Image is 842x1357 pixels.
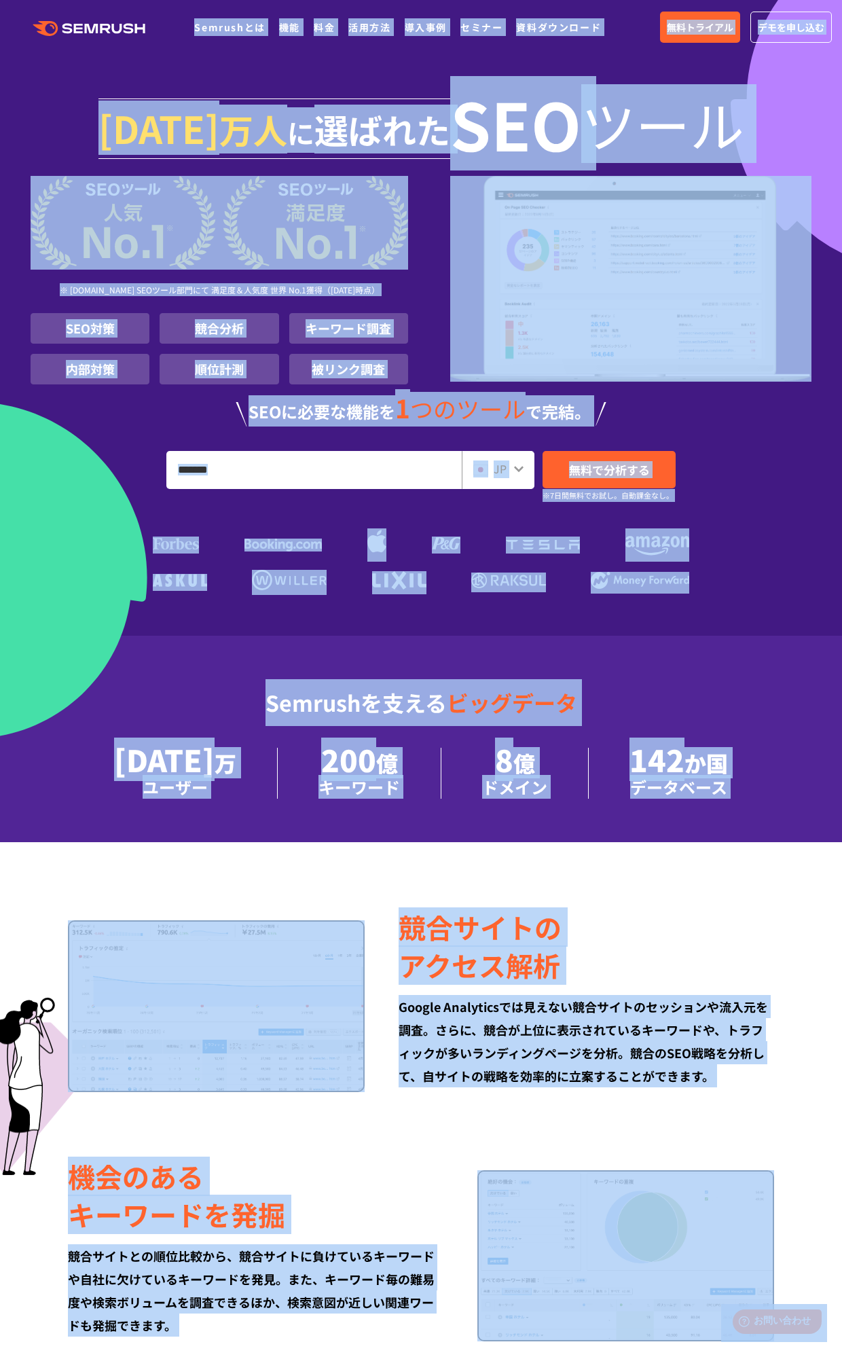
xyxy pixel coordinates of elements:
li: 142 [589,748,769,799]
small: ※7日間無料でお試し。自動課金なし。 [543,489,674,502]
input: URL、キーワードを入力してください [167,452,461,488]
a: 機能 [279,20,300,34]
span: 無料トライアル [667,20,733,35]
span: ビッグデータ [447,687,577,718]
div: 競合サイトとの順位比較から、競合サイトに負けているキーワードや自社に欠けているキーワードを発見。また、キーワード毎の難易度や検索ボリュームを調査できるほか、検索意図が近しい関連ワードも発掘できます。 [68,1244,443,1337]
span: デモを申し込む [758,20,824,35]
span: 億 [513,747,535,778]
div: SEOに必要な機能を [31,395,811,427]
div: Semrushを支える [31,679,811,748]
span: 無料で分析する [569,461,650,478]
div: ドメイン [482,775,547,799]
span: に [287,113,314,152]
span: 億 [376,747,398,778]
a: 料金 [314,20,335,34]
span: ツール [581,96,744,151]
div: ※ [DOMAIN_NAME] SEOツール部門にて 満足度＆人気度 世界 No.1獲得（[DATE]時点） [31,270,408,313]
a: 活用方法 [348,20,390,34]
div: データベース [629,775,728,799]
a: デモを申し込む [750,12,832,43]
div: キーワード [318,775,400,799]
div: 競合サイトの アクセス解析 [399,908,774,984]
span: 1 [395,389,410,426]
a: 無料トライアル [660,12,740,43]
div: 機会のある キーワードを発掘 [68,1157,443,1233]
a: 資料ダウンロード [516,20,601,34]
a: 無料で分析する [543,451,676,488]
li: 内部対策 [31,354,149,384]
span: 選ばれた [314,105,450,153]
li: キーワード調査 [289,313,408,344]
span: か国 [684,747,728,778]
span: 万人 [219,105,287,153]
li: SEO対策 [31,313,149,344]
span: で完結。 [526,399,591,423]
li: 200 [278,748,441,799]
span: SEO [450,96,581,151]
li: 被リンク調査 [289,354,408,384]
li: 8 [441,748,589,799]
a: セミナー [460,20,502,34]
li: 順位計測 [160,354,278,384]
span: JP [494,460,507,477]
iframe: Help widget launcher [721,1304,827,1342]
a: Semrushとは [194,20,265,34]
div: Google Analyticsでは見えない競合サイトのセッションや流入元を調査。さらに、競合が上位に表示されているキーワードや、トラフィックが多いランディングページを分析。競合のSEO戦略を分... [399,995,774,1087]
a: 導入事例 [405,20,447,34]
li: 競合分析 [160,313,278,344]
span: つのツール [410,392,526,425]
span: [DATE] [98,101,219,155]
